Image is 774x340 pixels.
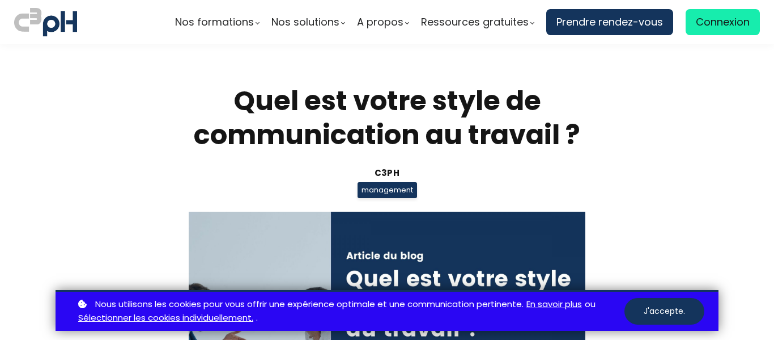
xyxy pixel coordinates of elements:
span: Nos solutions [271,14,339,31]
span: Nous utilisons les cookies pour vous offrir une expérience optimale et une communication pertinente. [95,297,524,312]
h1: Quel est votre style de communication au travail ? [124,84,650,152]
p: ou . [75,297,624,326]
a: Connexion [686,9,760,35]
span: Prendre rendez-vous [556,14,663,31]
span: management [358,182,417,198]
iframe: chat widget [6,315,121,340]
span: Nos formations [175,14,254,31]
a: En savoir plus [526,297,582,312]
span: A propos [357,14,403,31]
span: Ressources gratuites [421,14,529,31]
span: Connexion [696,14,750,31]
img: logo C3PH [14,6,77,39]
a: Sélectionner les cookies individuellement. [78,311,253,325]
button: J'accepte. [624,298,704,325]
div: C3pH [124,166,650,179]
a: Prendre rendez-vous [546,9,673,35]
